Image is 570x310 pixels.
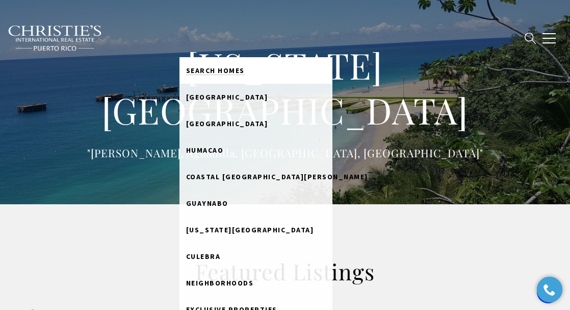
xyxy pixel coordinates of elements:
a: Dorado Beach [179,84,332,110]
span: Search Homes [186,66,245,75]
span: [GEOGRAPHIC_DATA] [186,92,268,102]
h2: Featured Listings [66,257,504,286]
button: button [536,23,562,53]
span: [US_STATE][GEOGRAPHIC_DATA] [186,225,314,234]
a: search [525,33,536,44]
a: Humacao [179,137,332,163]
a: Coastal San Juan [179,163,332,190]
span: Neighborhoods [186,278,254,288]
h1: [US_STATE][GEOGRAPHIC_DATA] [81,43,489,132]
span: Humacao [186,146,224,155]
img: Christie's International Real Estate black text logo [8,25,102,52]
a: Puerto Rico West Coast [179,217,332,243]
a: Neighborhoods [179,270,332,296]
span: Culebra [186,252,221,261]
p: "[PERSON_NAME], Aguadilla, [GEOGRAPHIC_DATA], [GEOGRAPHIC_DATA]" [81,145,489,161]
span: Coastal [GEOGRAPHIC_DATA][PERSON_NAME] [186,172,368,181]
a: search [179,57,332,84]
span: [GEOGRAPHIC_DATA] [186,119,268,128]
a: Culebra [179,243,332,270]
span: Guaynabo [186,199,228,208]
a: Guaynabo [179,190,332,217]
a: Rio Grande [179,110,332,137]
